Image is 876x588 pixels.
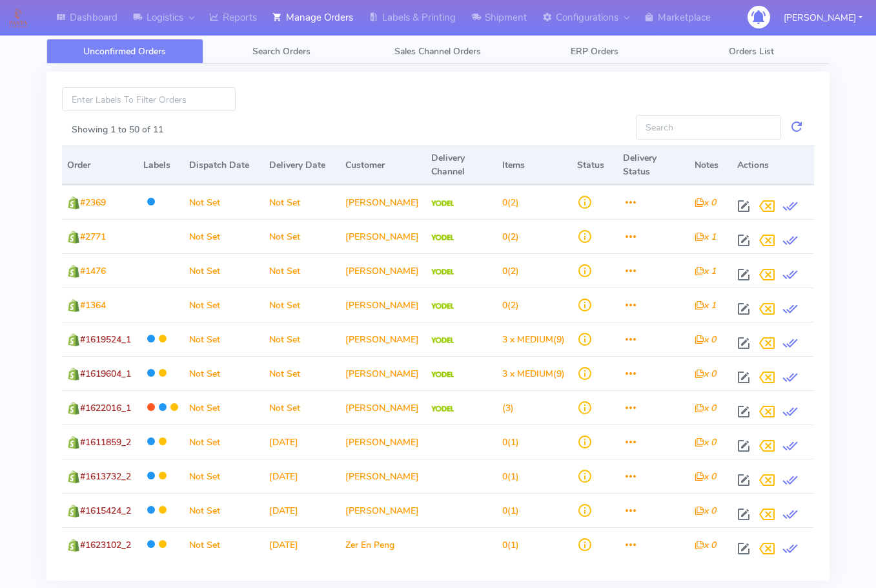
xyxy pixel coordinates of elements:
td: Not Set [184,185,264,219]
td: Not Set [184,322,264,356]
td: Not Set [184,459,264,493]
td: [PERSON_NAME] [340,493,426,527]
td: Not Set [184,390,264,425]
th: Dispatch Date [184,145,264,185]
img: Yodel [431,406,454,412]
th: Delivery Status [618,145,689,185]
span: #1622016_1 [80,402,131,414]
span: #1611859_2 [80,436,131,448]
span: #1623102_2 [80,539,131,551]
td: [PERSON_NAME] [340,288,426,322]
span: 0 [502,470,507,483]
button: [PERSON_NAME] [774,5,872,31]
span: (1) [502,539,519,551]
td: [DATE] [264,527,340,562]
td: Not Set [184,493,264,527]
td: Not Set [184,219,264,253]
label: Showing 1 to 50 of 11 [72,123,163,136]
i: x 0 [695,505,716,517]
span: #1619604_1 [80,368,131,380]
span: 0 [502,436,507,448]
td: Not Set [184,356,264,390]
span: 3 x MEDIUM [502,368,553,380]
span: #1619524_1 [80,333,131,346]
td: [PERSON_NAME] [340,219,426,253]
img: Yodel [431,372,454,378]
span: (1) [502,436,519,448]
i: x 0 [695,402,716,414]
span: 0 [502,265,507,277]
span: (1) [502,470,519,483]
i: x 0 [695,196,716,209]
td: [DATE] [264,459,340,493]
td: Not Set [184,425,264,459]
span: #1476 [80,265,106,277]
img: Yodel [431,200,454,207]
span: 0 [502,539,507,551]
i: x 0 [695,368,716,380]
td: [PERSON_NAME] [340,253,426,288]
span: 0 [502,231,507,243]
th: Actions [732,145,814,185]
td: Zer En Peng [340,527,426,562]
span: (9) [502,368,565,380]
th: Customer [340,145,426,185]
i: x 1 [695,299,716,311]
i: x 1 [695,265,716,277]
td: Not Set [184,288,264,322]
span: Search Orders [252,45,311,58]
span: 0 [502,505,507,517]
td: Not Set [264,253,340,288]
td: [PERSON_NAME] [340,390,426,425]
td: Not Set [264,288,340,322]
td: Not Set [264,390,340,425]
img: Yodel [431,303,454,310]
ul: Tabs [46,39,830,64]
img: Yodel [431,269,454,275]
span: #1613732_2 [80,470,131,483]
i: x 0 [695,333,716,346]
th: Delivery Channel [426,145,497,185]
i: x 1 [695,231,716,243]
i: x 0 [695,470,716,483]
td: [PERSON_NAME] [340,459,426,493]
span: (2) [502,231,519,243]
td: [PERSON_NAME] [340,425,426,459]
th: Labels [138,145,185,185]
span: Sales Channel Orders [394,45,481,58]
span: (2) [502,299,519,311]
span: #2369 [80,196,106,209]
td: [PERSON_NAME] [340,356,426,390]
i: x 0 [695,436,716,448]
td: Not Set [264,356,340,390]
i: x 0 [695,539,716,551]
img: Yodel [431,235,454,241]
td: Not Set [184,527,264,562]
td: Not Set [184,253,264,288]
th: Status [572,145,618,185]
span: Unconfirmed Orders [83,45,166,58]
span: #1364 [80,299,106,311]
span: (2) [502,196,519,209]
th: Order [62,145,138,185]
th: Items [497,145,572,185]
span: ERP Orders [571,45,618,58]
input: Enter Labels To Filter Orders [62,87,236,111]
span: 3 x MEDIUM [502,333,553,346]
td: [DATE] [264,493,340,527]
span: 0 [502,299,507,311]
span: (9) [502,333,565,346]
span: #1615424_2 [80,505,131,517]
td: Not Set [264,185,340,219]
th: Delivery Date [264,145,340,185]
span: Orders List [729,45,774,58]
img: Yodel [431,337,454,344]
input: Search [636,115,781,139]
span: (3) [502,402,514,414]
span: (2) [502,265,519,277]
th: Notes [689,145,732,185]
td: Not Set [264,322,340,356]
td: [DATE] [264,425,340,459]
td: [PERSON_NAME] [340,185,426,219]
span: (1) [502,505,519,517]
